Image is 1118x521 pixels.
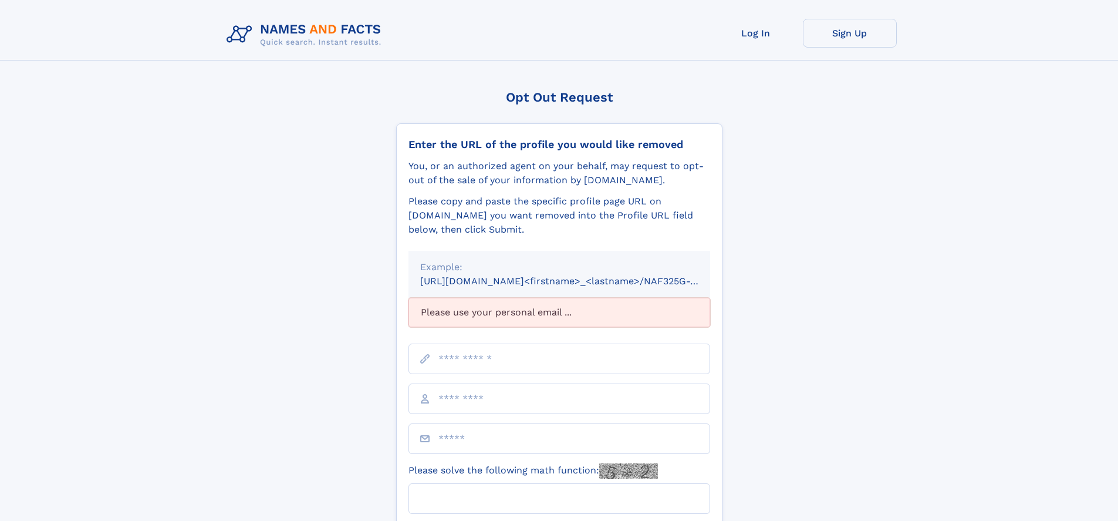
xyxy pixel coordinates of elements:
small: [URL][DOMAIN_NAME]<firstname>_<lastname>/NAF325G-xxxxxxxx [420,275,732,287]
div: Enter the URL of the profile you would like removed [408,138,710,151]
div: Please use your personal email ... [408,298,710,327]
label: Please solve the following math function: [408,463,658,479]
div: Opt Out Request [396,90,722,105]
a: Sign Up [803,19,897,48]
img: Logo Names and Facts [222,19,391,51]
div: Please copy and paste the specific profile page URL on [DOMAIN_NAME] you want removed into the Pr... [408,194,710,237]
a: Log In [709,19,803,48]
div: You, or an authorized agent on your behalf, may request to opt-out of the sale of your informatio... [408,159,710,187]
div: Example: [420,260,698,274]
